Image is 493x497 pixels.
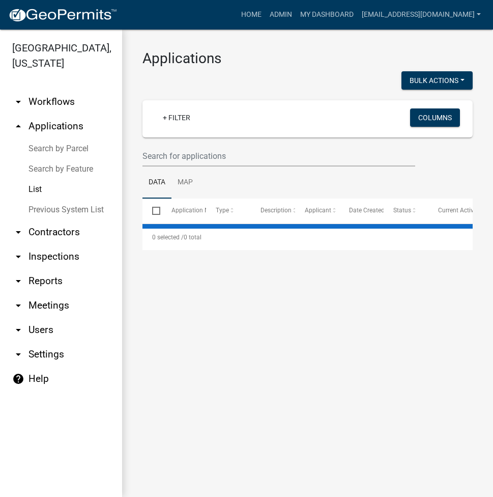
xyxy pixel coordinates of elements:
[266,5,296,24] a: Admin
[207,199,251,223] datatable-header-cell: Type
[350,207,385,214] span: Date Created
[142,199,162,223] datatable-header-cell: Select
[12,251,24,263] i: arrow_drop_down
[296,5,358,24] a: My Dashboard
[12,226,24,238] i: arrow_drop_down
[142,167,171,199] a: Data
[305,207,331,214] span: Applicant
[142,146,415,167] input: Search for applications
[12,348,24,361] i: arrow_drop_down
[12,275,24,287] i: arrow_drop_down
[339,199,384,223] datatable-header-cell: Date Created
[171,167,199,199] a: Map
[394,207,412,214] span: Status
[237,5,266,24] a: Home
[428,199,473,223] datatable-header-cell: Current Activity
[172,207,227,214] span: Application Number
[410,108,460,127] button: Columns
[12,96,24,108] i: arrow_drop_down
[162,199,206,223] datatable-header-cell: Application Number
[12,299,24,312] i: arrow_drop_down
[142,225,473,250] div: 0 total
[438,207,480,214] span: Current Activity
[216,207,229,214] span: Type
[260,207,292,214] span: Description
[401,71,473,90] button: Bulk Actions
[12,120,24,132] i: arrow_drop_up
[142,50,473,67] h3: Applications
[384,199,428,223] datatable-header-cell: Status
[12,373,24,385] i: help
[295,199,339,223] datatable-header-cell: Applicant
[12,324,24,336] i: arrow_drop_down
[155,108,198,127] a: + Filter
[251,199,295,223] datatable-header-cell: Description
[152,234,184,241] span: 0 selected /
[358,5,485,24] a: [EMAIL_ADDRESS][DOMAIN_NAME]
